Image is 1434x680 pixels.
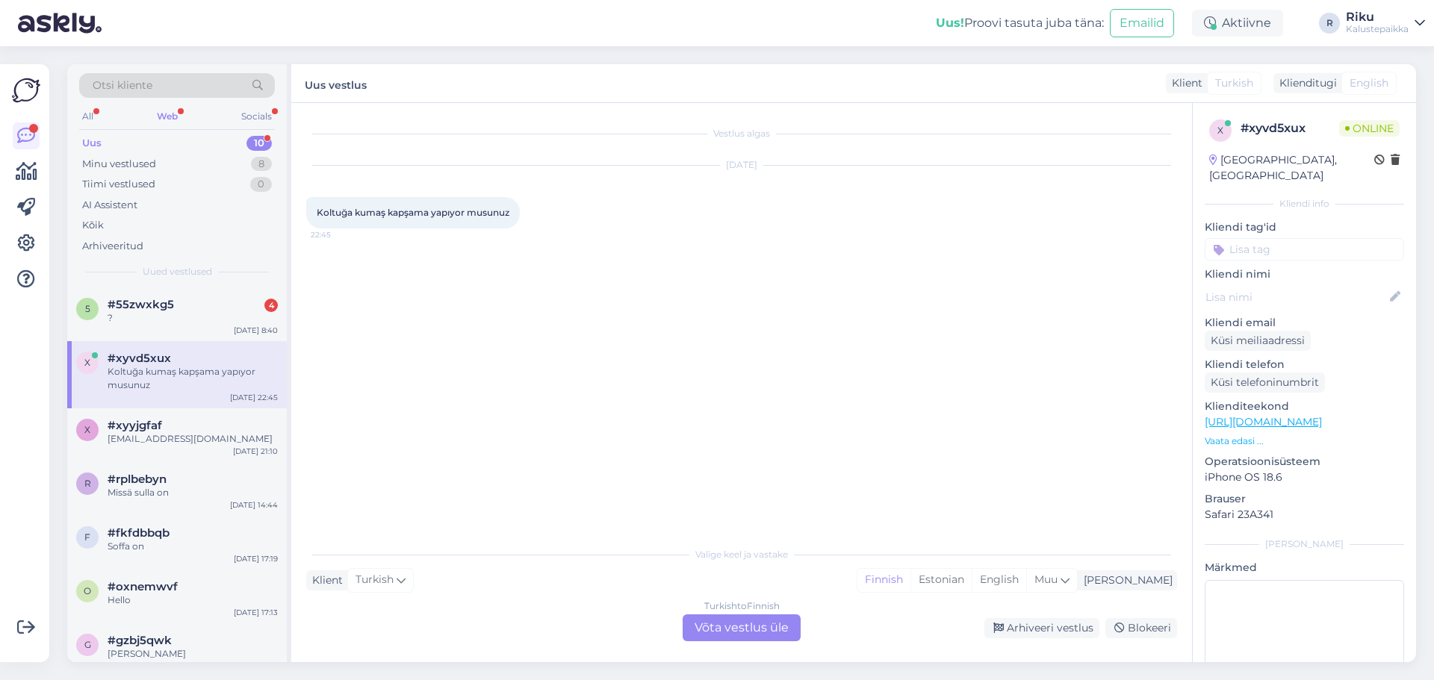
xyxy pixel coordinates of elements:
[857,569,910,591] div: Finnish
[317,207,509,218] span: Koltuğa kumaş kapşama yapıyor musunuz
[683,614,801,641] div: Võta vestlus üle
[108,580,178,593] span: #oxnemwvf
[246,136,272,151] div: 10
[108,298,174,311] span: #55zwxkg5
[154,107,181,126] div: Web
[84,531,90,543] span: f
[143,265,212,278] span: Uued vestlused
[1319,13,1340,34] div: R
[1346,11,1425,35] a: RikuKalustepaikka
[1205,507,1404,523] p: Safari 23A341
[1205,238,1404,261] input: Lisa tag
[108,311,278,325] div: ?
[1205,266,1404,282] p: Kliendi nimi
[1205,470,1404,485] p: iPhone OS 18.6
[108,432,278,446] div: [EMAIL_ADDRESS][DOMAIN_NAME]
[1205,415,1322,428] a: [URL][DOMAIN_NAME]
[1205,289,1387,305] input: Lisa nimi
[108,419,162,432] span: #xyyjgfaf
[306,127,1177,140] div: Vestlus algas
[93,78,152,93] span: Otsi kliente
[84,424,90,435] span: x
[238,107,275,126] div: Socials
[1350,75,1388,91] span: English
[1205,399,1404,414] p: Klienditeekond
[936,14,1104,32] div: Proovi tasuta juba täna:
[305,73,367,93] label: Uus vestlus
[1205,219,1404,235] p: Kliendi tag'id
[234,553,278,564] div: [DATE] 17:19
[108,486,278,499] div: Missä sulla on
[82,198,137,213] div: AI Assistent
[230,392,278,403] div: [DATE] 22:45
[1346,11,1409,23] div: Riku
[1205,197,1404,210] div: Kliendi info
[264,299,278,312] div: 4
[12,76,40,105] img: Askly Logo
[1166,75,1202,91] div: Klient
[1110,9,1174,37] button: Emailid
[1205,434,1404,448] p: Vaata edasi ...
[1205,357,1404,372] p: Kliendi telefon
[84,478,91,489] span: r
[108,365,278,392] div: Koltuğa kumaş kapşama yapıyor musunuz
[356,572,394,588] span: Turkish
[250,177,272,192] div: 0
[84,585,91,596] span: o
[1241,119,1339,137] div: # xyvd5xux
[1205,491,1404,507] p: Brauser
[234,325,278,336] div: [DATE] 8:40
[230,499,278,511] div: [DATE] 14:44
[1339,120,1400,137] span: Online
[704,599,780,613] div: Turkish to Finnish
[1205,537,1404,551] div: [PERSON_NAME]
[306,573,343,588] div: Klient
[1034,573,1058,586] span: Muu
[311,229,367,240] span: 22:45
[1205,372,1325,393] div: Küsi telefoninumbrit
[910,569,972,591] div: Estonian
[1205,331,1311,351] div: Küsi meiliaadressi
[108,634,172,647] span: #gzbj5qwk
[1215,75,1253,91] span: Turkish
[251,157,272,172] div: 8
[233,446,278,457] div: [DATE] 21:10
[306,158,1177,172] div: [DATE]
[234,607,278,618] div: [DATE] 17:13
[108,352,171,365] span: #xyvd5xux
[82,157,156,172] div: Minu vestlused
[82,218,104,233] div: Kõik
[108,540,278,553] div: Soffa on
[82,177,155,192] div: Tiimi vestlused
[306,548,1177,561] div: Valige keel ja vastake
[1105,618,1177,638] div: Blokeeri
[108,472,167,486] span: #rplbebyn
[232,661,278,672] div: [DATE] 17:49
[1273,75,1337,91] div: Klienditugi
[1205,315,1404,331] p: Kliendi email
[108,593,278,607] div: Hello
[1205,560,1404,575] p: Märkmed
[936,16,964,30] b: Uus!
[1078,573,1173,588] div: [PERSON_NAME]
[85,303,90,314] span: 5
[82,136,102,151] div: Uus
[82,239,143,254] div: Arhiveeritud
[1217,125,1223,136] span: x
[1346,23,1409,35] div: Kalustepaikka
[108,647,278,661] div: [PERSON_NAME]
[1209,152,1374,184] div: [GEOGRAPHIC_DATA], [GEOGRAPHIC_DATA]
[79,107,96,126] div: All
[108,526,170,540] span: #fkfdbbqb
[84,357,90,368] span: x
[1192,10,1283,37] div: Aktiivne
[972,569,1026,591] div: English
[1205,454,1404,470] p: Operatsioonisüsteem
[84,639,91,650] span: g
[984,618,1099,638] div: Arhiveeri vestlus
